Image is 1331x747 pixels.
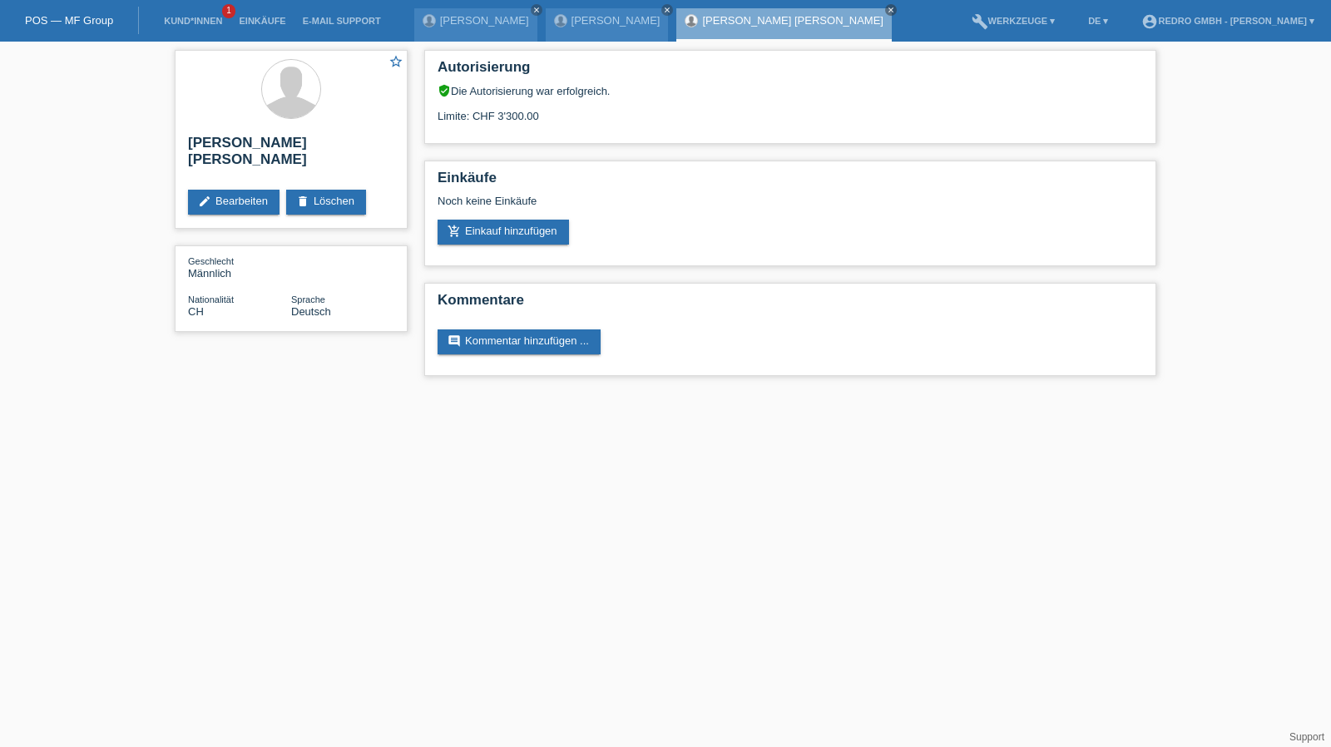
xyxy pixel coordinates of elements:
a: Support [1289,731,1324,743]
span: Deutsch [291,305,331,318]
h2: [PERSON_NAME] [PERSON_NAME] [188,135,394,176]
a: Einkäufe [230,16,294,26]
i: build [972,13,988,30]
a: star_border [388,54,403,72]
span: 1 [222,4,235,18]
a: close [661,4,673,16]
span: Sprache [291,294,325,304]
span: Nationalität [188,294,234,304]
i: close [532,6,541,14]
a: close [885,4,897,16]
i: star_border [388,54,403,69]
h2: Einkäufe [438,170,1143,195]
i: edit [198,195,211,208]
h2: Autorisierung [438,59,1143,84]
span: Schweiz [188,305,204,318]
i: verified_user [438,84,451,97]
i: close [887,6,895,14]
div: Männlich [188,255,291,280]
a: DE ▾ [1080,16,1116,26]
i: add_shopping_cart [448,225,461,238]
a: editBearbeiten [188,190,280,215]
a: POS — MF Group [25,14,113,27]
a: deleteLöschen [286,190,366,215]
a: Kund*innen [156,16,230,26]
a: buildWerkzeuge ▾ [963,16,1064,26]
a: commentKommentar hinzufügen ... [438,329,601,354]
i: close [663,6,671,14]
a: [PERSON_NAME] [PERSON_NAME] [702,14,883,27]
a: [PERSON_NAME] [571,14,661,27]
div: Die Autorisierung war erfolgreich. [438,84,1143,97]
a: add_shopping_cartEinkauf hinzufügen [438,220,569,245]
a: E-Mail Support [294,16,389,26]
h2: Kommentare [438,292,1143,317]
a: [PERSON_NAME] [440,14,529,27]
div: Noch keine Einkäufe [438,195,1143,220]
i: delete [296,195,309,208]
i: comment [448,334,461,348]
span: Geschlecht [188,256,234,266]
i: account_circle [1141,13,1158,30]
a: close [531,4,542,16]
div: Limite: CHF 3'300.00 [438,97,1143,122]
a: account_circleRedro GmbH - [PERSON_NAME] ▾ [1133,16,1323,26]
